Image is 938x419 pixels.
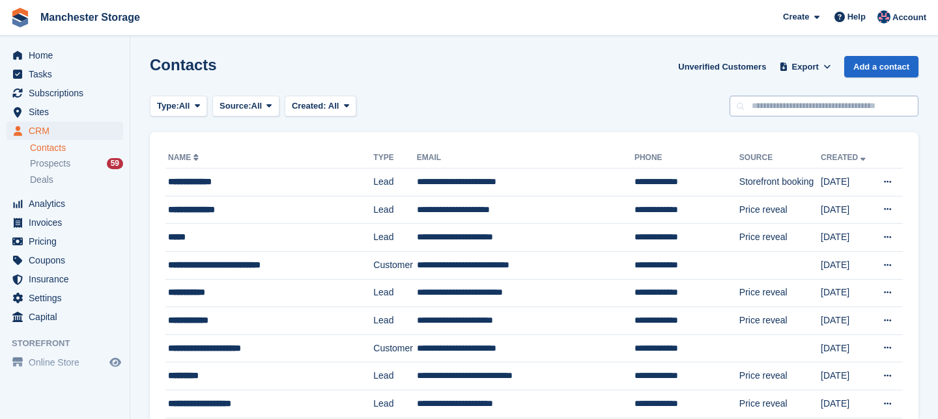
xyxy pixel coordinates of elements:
[29,122,107,140] span: CRM
[30,142,123,154] a: Contacts
[821,251,873,279] td: [DATE]
[10,8,30,27] img: stora-icon-8386f47178a22dfd0bd8f6a31ec36ba5ce8667c1dd55bd0f319d3a0aa187defe.svg
[29,195,107,213] span: Analytics
[373,148,416,169] th: Type
[373,362,416,390] td: Lead
[7,353,123,372] a: menu
[821,334,873,362] td: [DATE]
[739,196,821,224] td: Price reveal
[292,101,326,111] span: Created:
[35,7,145,28] a: Manchester Storage
[7,213,123,232] a: menu
[821,169,873,196] td: [DATE]
[739,169,821,196] td: Storefront booking
[29,308,107,326] span: Capital
[7,103,123,121] a: menu
[739,148,821,169] th: Source
[776,56,834,77] button: Export
[892,11,926,24] span: Account
[373,279,416,307] td: Lead
[739,307,821,335] td: Price reveal
[30,173,123,187] a: Deals
[30,157,70,170] span: Prospects
[844,56,918,77] a: Add a contact
[251,100,263,113] span: All
[821,307,873,335] td: [DATE]
[285,96,356,117] button: Created: All
[373,224,416,252] td: Lead
[373,334,416,362] td: Customer
[821,153,868,162] a: Created
[7,46,123,64] a: menu
[12,337,130,350] span: Storefront
[29,46,107,64] span: Home
[29,353,107,372] span: Online Store
[739,224,821,252] td: Price reveal
[7,195,123,213] a: menu
[29,84,107,102] span: Subscriptions
[821,390,873,418] td: [DATE]
[821,279,873,307] td: [DATE]
[821,196,873,224] td: [DATE]
[7,308,123,326] a: menu
[7,289,123,307] a: menu
[417,148,634,169] th: Email
[783,10,809,23] span: Create
[7,122,123,140] a: menu
[7,65,123,83] a: menu
[739,390,821,418] td: Price reveal
[29,213,107,232] span: Invoices
[673,56,771,77] a: Unverified Customers
[792,61,819,74] span: Export
[821,362,873,390] td: [DATE]
[29,289,107,307] span: Settings
[739,279,821,307] td: Price reveal
[107,158,123,169] div: 59
[373,196,416,224] td: Lead
[29,232,107,250] span: Pricing
[220,100,251,113] span: Source:
[30,157,123,170] a: Prospects 59
[7,232,123,250] a: menu
[168,153,201,162] a: Name
[739,362,821,390] td: Price reveal
[328,101,339,111] span: All
[7,84,123,102] a: menu
[373,390,416,418] td: Lead
[29,251,107,269] span: Coupons
[7,270,123,288] a: menu
[157,100,179,113] span: Type:
[821,224,873,252] td: [DATE]
[29,103,107,121] span: Sites
[29,65,107,83] span: Tasks
[179,100,190,113] span: All
[29,270,107,288] span: Insurance
[373,307,416,335] td: Lead
[7,251,123,269] a: menu
[107,355,123,370] a: Preview store
[30,174,53,186] span: Deals
[634,148,739,169] th: Phone
[212,96,279,117] button: Source: All
[847,10,866,23] span: Help
[150,96,207,117] button: Type: All
[373,251,416,279] td: Customer
[373,169,416,196] td: Lead
[150,56,217,74] h1: Contacts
